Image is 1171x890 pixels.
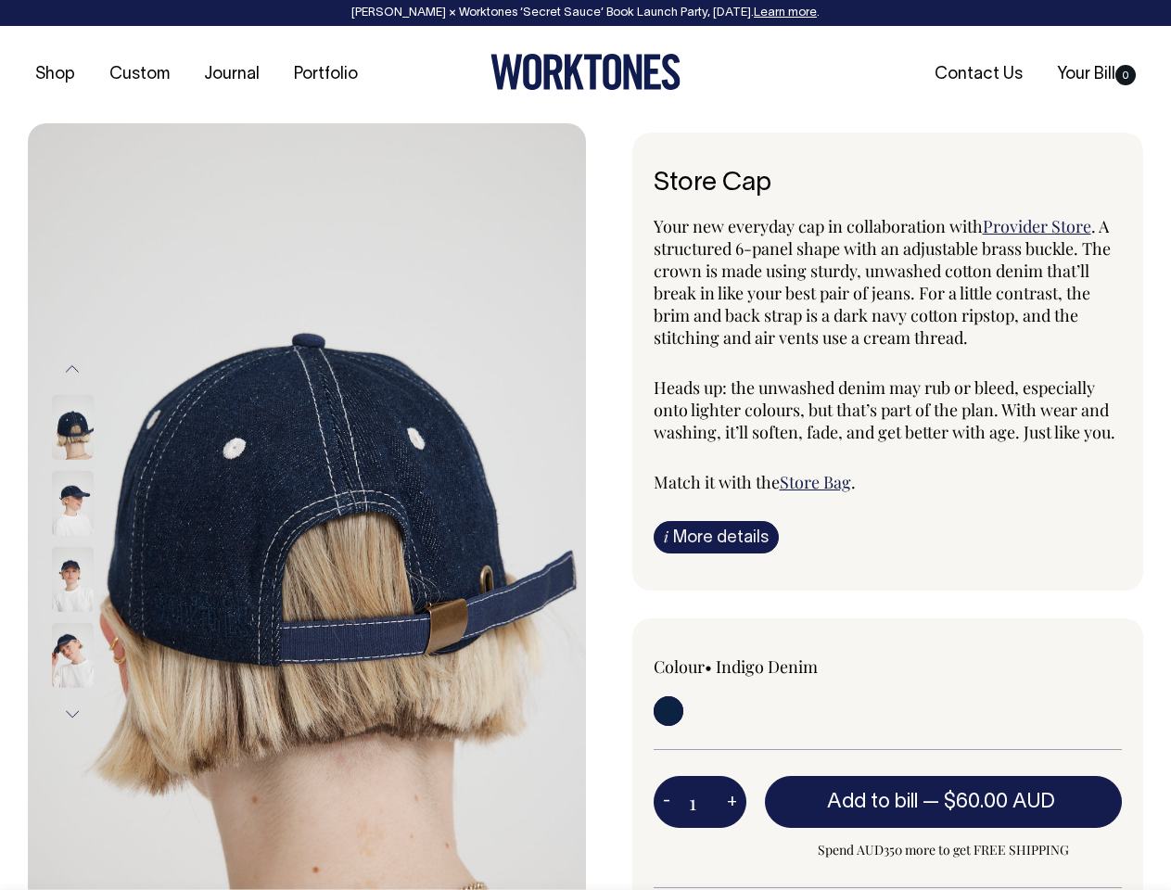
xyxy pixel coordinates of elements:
[58,349,86,390] button: Previous
[654,655,841,678] div: Colour
[654,215,983,237] span: Your new everyday cap in collaboration with
[654,170,1123,198] h6: Store Cap
[654,215,1111,349] span: . A structured 6-panel shape with an adjustable brass buckle. The crown is made using sturdy, unw...
[983,215,1091,237] a: Provider Store
[286,59,365,90] a: Portfolio
[654,783,680,820] button: -
[19,6,1152,19] div: [PERSON_NAME] × Worktones ‘Secret Sauce’ Book Launch Party, [DATE]. .
[754,7,817,19] a: Learn more
[28,59,83,90] a: Shop
[654,471,856,493] span: Match it with the .
[780,471,851,493] a: Store Bag
[944,793,1055,811] span: $60.00 AUD
[52,471,94,536] img: Store Cap
[102,59,177,90] a: Custom
[52,547,94,612] img: Store Cap
[716,655,818,678] label: Indigo Denim
[197,59,267,90] a: Journal
[927,59,1030,90] a: Contact Us
[705,655,712,678] span: •
[664,527,668,546] span: i
[718,783,746,820] button: +
[1115,65,1136,85] span: 0
[52,395,94,460] img: Store Cap
[1050,59,1143,90] a: Your Bill0
[827,793,918,811] span: Add to bill
[52,623,94,688] img: Store Cap
[923,793,1060,811] span: —
[58,693,86,735] button: Next
[654,521,779,553] a: iMore details
[654,376,1115,443] span: Heads up: the unwashed denim may rub or bleed, especially onto lighter colours, but that’s part o...
[765,839,1123,861] span: Spend AUD350 more to get FREE SHIPPING
[765,776,1123,828] button: Add to bill —$60.00 AUD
